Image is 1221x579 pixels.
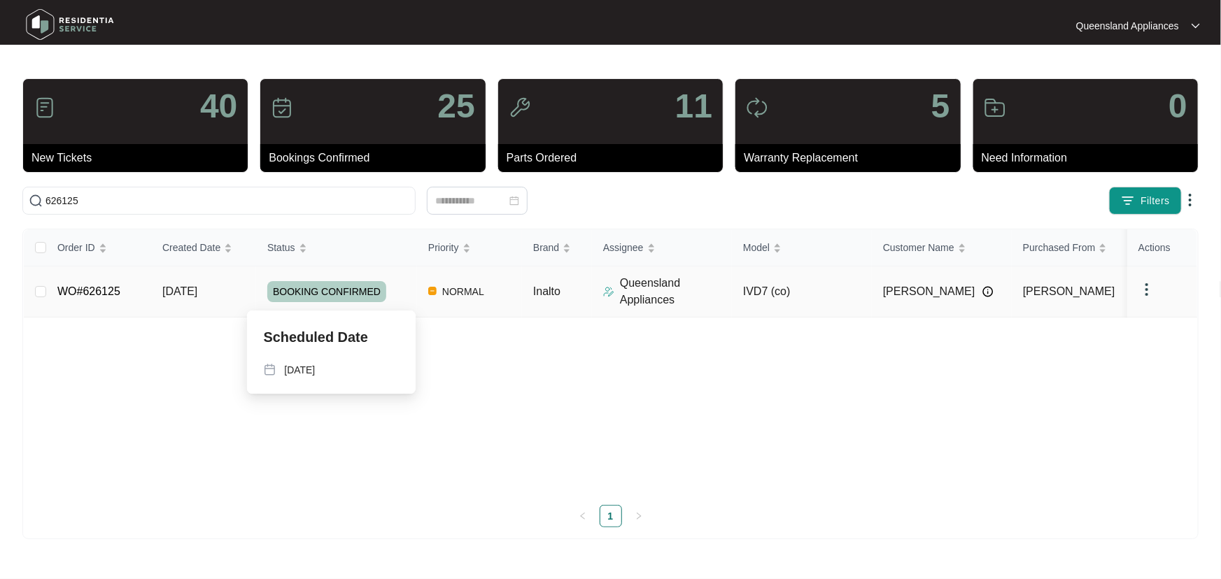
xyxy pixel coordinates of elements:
p: Scheduled Date [263,327,368,347]
img: icon [34,96,56,119]
th: Status [256,229,417,266]
a: 1 [600,506,621,527]
img: search-icon [29,194,43,208]
img: dropdown arrow [1192,22,1200,29]
span: Created Date [162,240,220,255]
span: Filters [1141,194,1170,208]
img: icon [984,96,1006,119]
p: Queensland Appliances [1076,19,1179,33]
th: Purchased From [1012,229,1152,266]
li: Previous Page [572,505,594,527]
img: map-pin [263,364,276,376]
p: 25 [437,90,474,123]
p: Warranty Replacement [744,150,960,166]
span: Customer Name [883,240,954,255]
th: Brand [522,229,592,266]
a: WO#626125 [57,285,120,297]
span: BOOKING CONFIRMED [267,281,386,302]
span: Inalto [533,285,560,297]
span: [PERSON_NAME] [883,283,975,300]
p: 5 [931,90,950,123]
li: 1 [600,505,622,527]
span: Purchased From [1023,240,1095,255]
p: 0 [1169,90,1187,123]
p: Parts Ordered [507,150,723,166]
span: Order ID [57,240,95,255]
td: IVD7 (co) [732,266,872,317]
img: icon [746,96,768,119]
li: Next Page [628,505,650,527]
span: right [635,512,643,520]
input: Search by Order Id, Assignee Name, Customer Name, Brand and Model [45,193,409,208]
p: 11 [675,90,712,123]
th: Actions [1127,229,1197,266]
img: dropdown arrow [1138,281,1155,298]
span: NORMAL [437,283,490,300]
img: residentia service logo [21,3,119,45]
button: right [628,505,650,527]
span: Model [743,240,770,255]
span: Brand [533,240,559,255]
th: Priority [417,229,522,266]
button: left [572,505,594,527]
th: Order ID [46,229,151,266]
p: Queensland Appliances [620,275,732,308]
img: filter icon [1121,194,1135,208]
span: [DATE] [162,285,197,297]
span: Priority [428,240,459,255]
p: 40 [200,90,237,123]
th: Customer Name [872,229,1012,266]
span: Assignee [603,240,644,255]
span: [PERSON_NAME] [1023,285,1115,297]
img: Vercel Logo [428,287,437,295]
span: left [579,512,587,520]
p: New Tickets [31,150,248,166]
img: Assigner Icon [603,286,614,297]
img: dropdown arrow [1182,192,1199,208]
th: Assignee [592,229,732,266]
img: Info icon [982,286,994,297]
th: Model [732,229,872,266]
p: Need Information [982,150,1198,166]
img: icon [271,96,293,119]
p: [DATE] [284,364,315,378]
p: Bookings Confirmed [269,150,485,166]
img: icon [509,96,531,119]
span: Status [267,240,295,255]
button: filter iconFilters [1109,187,1182,215]
th: Created Date [151,229,256,266]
